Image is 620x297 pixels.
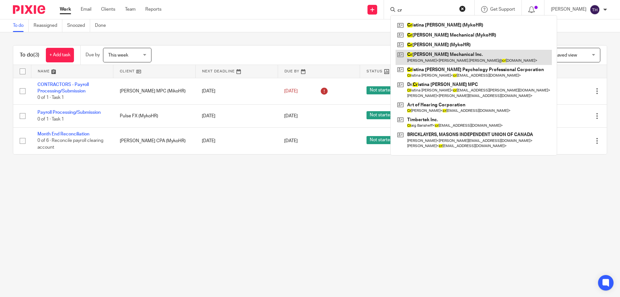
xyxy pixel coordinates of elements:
td: Pulse FX (MykoHR) [113,104,196,127]
span: This week [108,53,128,58]
button: Clear [459,5,466,12]
a: Work [60,6,71,13]
td: [PERSON_NAME] MPC (MikoHR) [113,78,196,104]
span: Not started [367,111,396,119]
span: 0 of 1 · Task 1 [37,95,64,100]
span: (3) [33,52,39,58]
td: [PERSON_NAME] CPA (MykoHR) [113,128,196,154]
span: Not started [367,136,396,144]
img: Pixie [13,5,45,14]
p: [PERSON_NAME] [551,6,586,13]
p: Due by [86,52,100,58]
a: Done [95,19,111,32]
span: Not started [367,86,396,94]
input: Search [397,8,455,14]
span: Select saved view [541,53,577,58]
a: To do [13,19,29,32]
td: [DATE] [195,128,278,154]
span: [DATE] [284,114,298,118]
h1: To do [20,52,39,58]
a: Payroll Processing/Submission [37,110,101,115]
td: [DATE] [195,78,278,104]
a: Reassigned [34,19,62,32]
a: Team [125,6,136,13]
a: CONTRACTORS - Payroll Processing/Submission [37,82,89,93]
td: [DATE] [195,104,278,127]
a: Snoozed [67,19,90,32]
a: + Add task [46,48,74,62]
span: Get Support [490,7,515,12]
a: Clients [101,6,115,13]
img: svg%3E [590,5,600,15]
span: 0 of 1 · Task 1 [37,117,64,122]
span: 0 of 6 · Reconcile payroll clearing account [37,139,103,150]
a: Reports [145,6,161,13]
span: [DATE] [284,139,298,143]
a: Month End Reconciliation [37,132,89,136]
span: [DATE] [284,89,298,93]
a: Email [81,6,91,13]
